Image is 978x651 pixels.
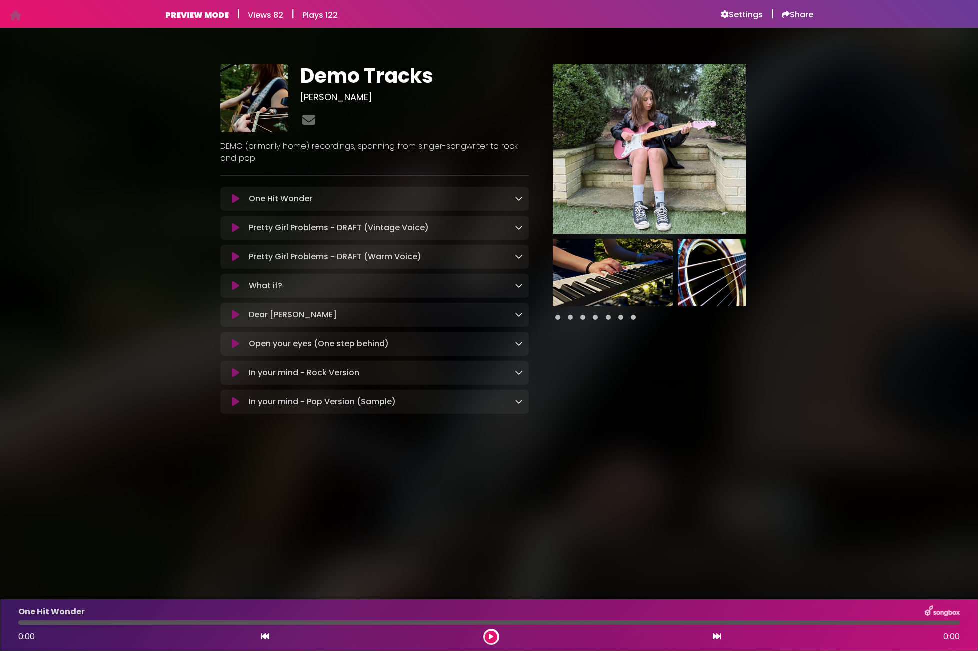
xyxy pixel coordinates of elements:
[249,193,312,205] p: One Hit Wonder
[300,92,529,103] h3: [PERSON_NAME]
[248,10,283,20] h6: Views 82
[249,251,421,263] p: Pretty Girl Problems - DRAFT (Warm Voice)
[782,10,813,20] a: Share
[249,222,429,234] p: Pretty Girl Problems - DRAFT (Vintage Voice)
[553,64,746,234] img: Main Media
[249,338,389,350] p: Open your eyes (One step behind)
[220,140,529,164] p: DEMO (primarily home) recordings, spanning from singer-songwriter to rock and pop
[220,64,288,132] img: rnsFn8EOT0iIkvy4uH2B
[237,8,240,20] h5: |
[249,367,359,379] p: In your mind - Rock Version
[249,396,396,408] p: In your mind - Pop Version (Sample)
[302,10,338,20] h6: Plays 122
[249,280,282,292] p: What if?
[249,309,337,321] p: Dear [PERSON_NAME]
[721,10,763,20] a: Settings
[678,239,798,306] img: IslYrXIQSS8VKePP8b2Q
[165,10,229,20] h6: PREVIEW MODE
[300,64,529,88] h1: Demo Tracks
[771,8,774,20] h5: |
[291,8,294,20] h5: |
[553,239,673,306] img: 3heiBRvKSm3POriDkGDl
